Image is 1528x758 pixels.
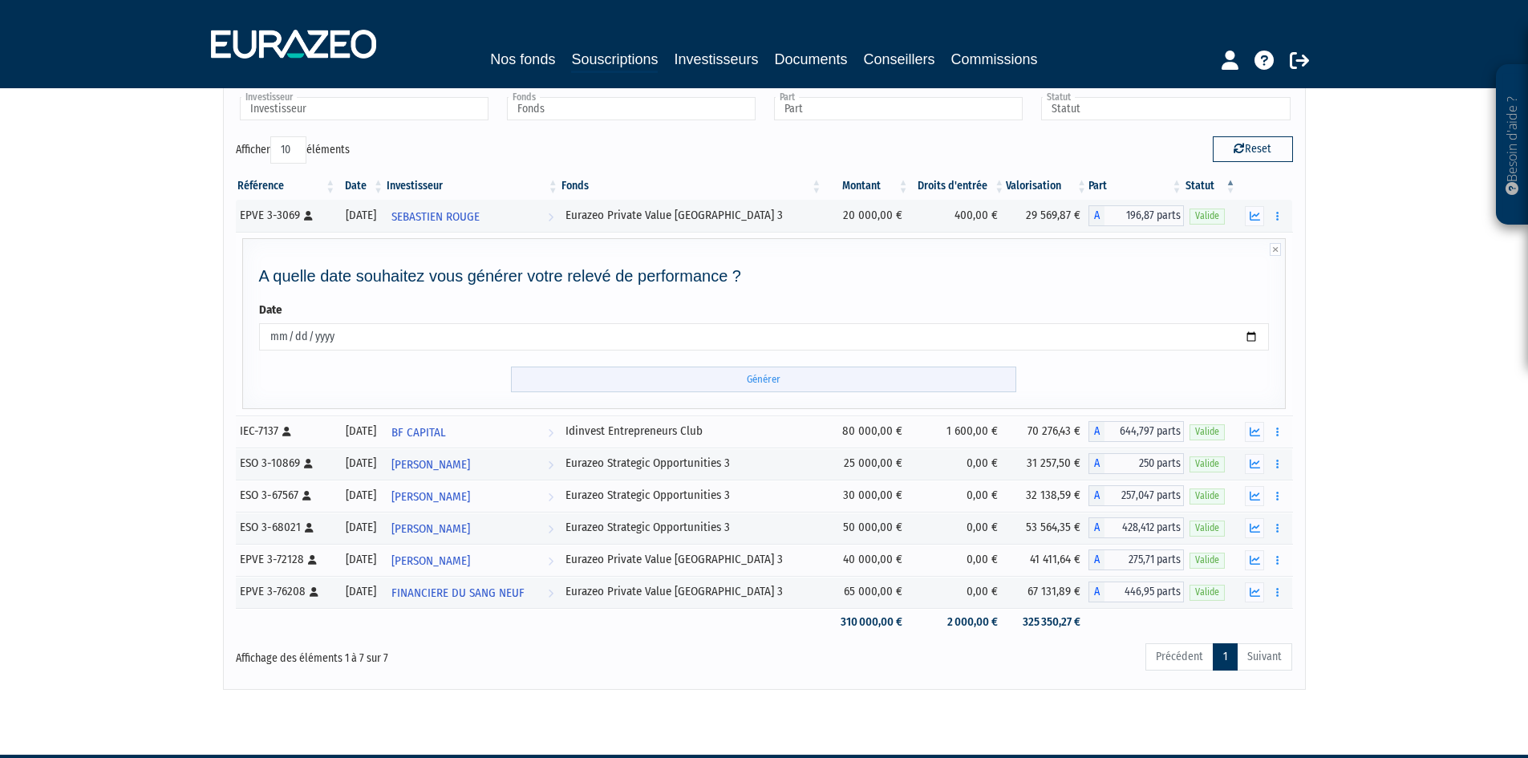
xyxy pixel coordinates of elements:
a: [PERSON_NAME] [385,448,560,480]
input: Générer [511,367,1016,393]
i: Voir l'investisseur [548,578,553,608]
span: A [1088,517,1104,538]
i: [Français] Personne physique [282,427,291,436]
div: Eurazeo Strategic Opportunities 3 [565,519,817,536]
span: Valide [1190,553,1225,568]
div: [DATE] [342,519,379,536]
a: BF CAPITAL [385,415,560,448]
td: 1 600,00 € [910,415,1007,448]
p: Besoin d'aide ? [1503,73,1522,217]
td: 325 350,27 € [1006,608,1088,636]
th: Investisseur: activer pour trier la colonne par ordre croissant [385,172,560,200]
select: Afficheréléments [270,136,306,164]
span: SEBASTIEN ROUGE [391,202,480,232]
span: Valide [1190,585,1225,600]
td: 70 276,43 € [1006,415,1088,448]
th: Fonds: activer pour trier la colonne par ordre croissant [560,172,823,200]
td: 0,00 € [910,576,1007,608]
div: ESO 3-67567 [240,487,332,504]
a: [PERSON_NAME] [385,480,560,512]
th: Valorisation: activer pour trier la colonne par ordre croissant [1006,172,1088,200]
div: ESO 3-68021 [240,519,332,536]
span: BF CAPITAL [391,418,446,448]
div: A - Eurazeo Private Value Europe 3 [1088,549,1184,570]
div: EPVE 3-3069 [240,207,332,224]
td: 0,00 € [910,544,1007,576]
div: IEC-7137 [240,423,332,440]
th: Part: activer pour trier la colonne par ordre croissant [1088,172,1184,200]
th: Montant: activer pour trier la colonne par ordre croissant [823,172,910,200]
div: [DATE] [342,487,379,504]
span: 428,412 parts [1104,517,1184,538]
div: A - Eurazeo Strategic Opportunities 3 [1088,517,1184,538]
div: ESO 3-10869 [240,455,332,472]
td: 80 000,00 € [823,415,910,448]
div: Eurazeo Strategic Opportunities 3 [565,487,817,504]
i: Voir l'investisseur [548,450,553,480]
a: [PERSON_NAME] [385,512,560,544]
td: 41 411,64 € [1006,544,1088,576]
div: Eurazeo Private Value [GEOGRAPHIC_DATA] 3 [565,207,817,224]
i: [Français] Personne physique [308,555,317,565]
td: 65 000,00 € [823,576,910,608]
div: EPVE 3-72128 [240,551,332,568]
i: [Français] Personne physique [305,523,314,533]
span: A [1088,453,1104,474]
td: 25 000,00 € [823,448,910,480]
a: 1 [1213,643,1238,671]
div: A - Idinvest Entrepreneurs Club [1088,421,1184,442]
a: Investisseurs [674,48,758,71]
h4: A quelle date souhaitez vous générer votre relevé de performance ? [259,267,1270,285]
td: 32 138,59 € [1006,480,1088,512]
div: Affichage des éléments 1 à 7 sur 7 [236,642,663,667]
i: Voir l'investisseur [548,418,553,448]
div: A - Eurazeo Strategic Opportunities 3 [1088,453,1184,474]
span: 446,95 parts [1104,582,1184,602]
a: Nos fonds [490,48,555,71]
div: [DATE] [342,583,379,600]
div: [DATE] [342,207,379,224]
td: 400,00 € [910,200,1007,232]
div: EPVE 3-76208 [240,583,332,600]
button: Reset [1213,136,1293,162]
td: 31 257,50 € [1006,448,1088,480]
a: Documents [775,48,848,71]
a: [PERSON_NAME] [385,544,560,576]
span: [PERSON_NAME] [391,546,470,576]
span: [PERSON_NAME] [391,514,470,544]
span: A [1088,485,1104,506]
a: SEBASTIEN ROUGE [385,200,560,232]
span: 250 parts [1104,453,1184,474]
i: Voir l'investisseur [548,202,553,232]
label: Date [259,302,282,318]
i: Voir l'investisseur [548,482,553,512]
i: Voir l'investisseur [548,514,553,544]
i: [Français] Personne physique [304,459,313,468]
div: Eurazeo Strategic Opportunities 3 [565,455,817,472]
span: FINANCIERE DU SANG NEUF [391,578,525,608]
span: A [1088,582,1104,602]
span: Valide [1190,424,1225,440]
i: [Français] Personne physique [304,211,313,221]
div: A - Eurazeo Strategic Opportunities 3 [1088,485,1184,506]
i: [Français] Personne physique [302,491,311,501]
span: 275,71 parts [1104,549,1184,570]
a: Commissions [951,48,1038,71]
td: 40 000,00 € [823,544,910,576]
span: A [1088,205,1104,226]
td: 53 564,35 € [1006,512,1088,544]
a: Souscriptions [571,48,658,73]
td: 0,00 € [910,480,1007,512]
th: Statut : activer pour trier la colonne par ordre d&eacute;croissant [1184,172,1238,200]
span: 644,797 parts [1104,421,1184,442]
th: Droits d'entrée: activer pour trier la colonne par ordre croissant [910,172,1007,200]
td: 310 000,00 € [823,608,910,636]
td: 67 131,89 € [1006,576,1088,608]
div: Eurazeo Private Value [GEOGRAPHIC_DATA] 3 [565,551,817,568]
td: 20 000,00 € [823,200,910,232]
span: Valide [1190,488,1225,504]
th: Référence : activer pour trier la colonne par ordre croissant [236,172,338,200]
th: Date: activer pour trier la colonne par ordre croissant [337,172,385,200]
div: Idinvest Entrepreneurs Club [565,423,817,440]
span: Valide [1190,521,1225,536]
